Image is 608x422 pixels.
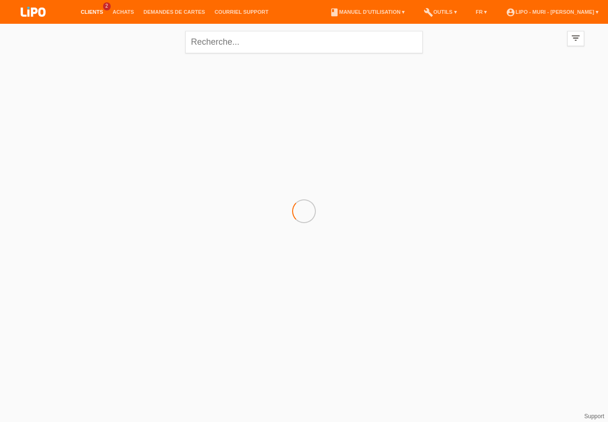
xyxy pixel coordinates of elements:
[419,9,461,15] a: buildOutils ▾
[325,9,409,15] a: bookManuel d’utilisation ▾
[506,8,515,17] i: account_circle
[570,33,581,43] i: filter_list
[76,9,108,15] a: Clients
[103,2,111,10] span: 2
[9,20,57,27] a: LIPO pay
[584,413,604,420] a: Support
[185,31,423,53] input: Recherche...
[471,9,492,15] a: FR ▾
[139,9,210,15] a: Demandes de cartes
[108,9,139,15] a: Achats
[501,9,603,15] a: account_circleLIPO - Muri - [PERSON_NAME] ▾
[424,8,433,17] i: build
[210,9,273,15] a: Courriel Support
[330,8,339,17] i: book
